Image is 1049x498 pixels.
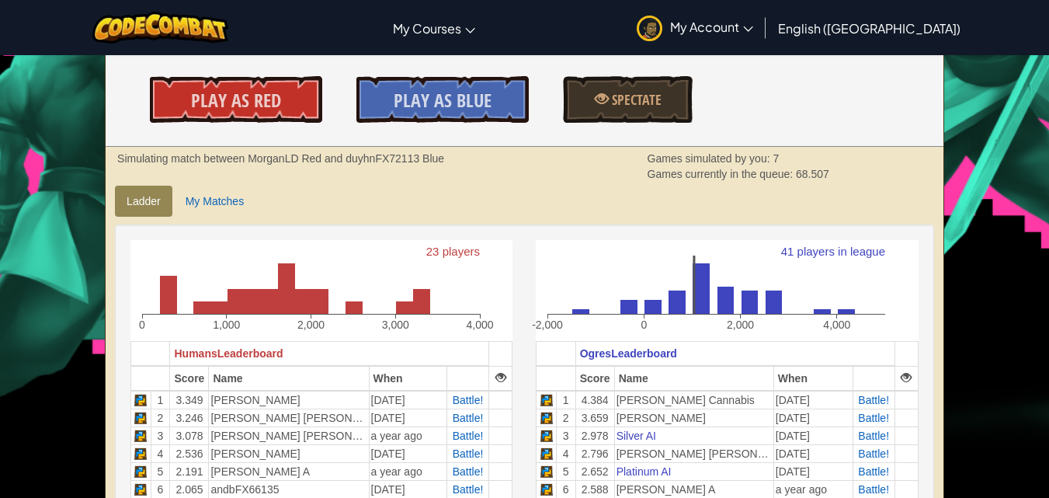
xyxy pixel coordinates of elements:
td: 2.796 [575,445,614,463]
a: English ([GEOGRAPHIC_DATA]) [770,7,968,49]
text: 1,000 [213,319,240,331]
span: Leaderboard [611,347,677,360]
td: 2.536 [170,445,209,463]
td: 4 [556,445,575,463]
td: Platinum AI [614,463,773,481]
a: Battle! [453,412,484,424]
td: Python [537,409,556,427]
span: Spectate [609,90,662,110]
img: CodeCombat logo [92,12,228,44]
a: Battle! [453,394,484,406]
a: Battle! [453,448,484,460]
td: 5 [556,463,575,481]
td: [PERSON_NAME] [PERSON_NAME] [209,427,369,445]
td: [PERSON_NAME] [209,445,369,463]
td: 5 [151,463,170,481]
th: Score [575,366,614,391]
td: 3.246 [170,409,209,427]
td: Python [131,391,151,409]
span: Battle! [858,448,889,460]
span: Ogres [580,347,611,360]
text: 41 players in league [781,245,885,258]
td: a year ago [369,427,446,445]
a: Spectate [563,76,692,123]
td: [PERSON_NAME] [PERSON_NAME] [209,409,369,427]
th: When [369,366,446,391]
a: My Account [629,3,761,52]
td: [DATE] [369,391,446,409]
td: 2 [151,409,170,427]
td: 2.978 [575,427,614,445]
a: Battle! [858,394,889,406]
td: [DATE] [773,427,853,445]
text: 3,000 [382,319,409,331]
text: 2,000 [728,319,755,331]
span: Leaderboard [217,347,283,360]
td: 3.078 [170,427,209,445]
span: Play As Blue [394,88,492,113]
td: [DATE] [773,391,853,409]
a: My Courses [385,7,483,49]
span: Games currently in the queue: [648,168,796,180]
a: Ladder [115,186,172,217]
td: 1 [556,391,575,409]
td: 2.652 [575,463,614,481]
span: My Account [670,19,753,35]
td: 4 [151,445,170,463]
a: My Matches [174,186,255,217]
a: Battle! [858,430,889,442]
td: Python [131,409,151,427]
text: 0 [641,319,648,331]
td: Python [537,427,556,445]
a: Battle! [858,412,889,424]
td: [PERSON_NAME] [209,391,369,409]
span: Play As Red [191,88,281,113]
td: [PERSON_NAME] [PERSON_NAME] [614,445,773,463]
text: 4,000 [467,319,494,331]
text: 0 [139,319,145,331]
td: Python [131,463,151,481]
span: My Courses [393,20,461,37]
strong: Simulating match between MorganLD Red and duyhnFX72113 Blue [117,152,444,165]
text: -2,000 [533,319,564,331]
td: 1 [151,391,170,409]
span: 7 [773,152,779,165]
a: Battle! [453,483,484,496]
td: [DATE] [369,409,446,427]
a: Battle! [858,465,889,478]
td: 2.191 [170,463,209,481]
span: Games simulated by you: [648,152,773,165]
td: 3 [151,427,170,445]
td: 3 [556,427,575,445]
td: Silver AI [614,427,773,445]
span: English ([GEOGRAPHIC_DATA]) [778,20,960,37]
td: [DATE] [773,445,853,463]
td: [PERSON_NAME] A [209,463,369,481]
td: 4.384 [575,391,614,409]
td: [DATE] [773,409,853,427]
th: Score [170,366,209,391]
a: Battle! [858,483,889,496]
th: When [773,366,853,391]
td: [PERSON_NAME] Cannabis [614,391,773,409]
td: Python [537,463,556,481]
td: Python [537,445,556,463]
a: Battle! [453,465,484,478]
td: 3.659 [575,409,614,427]
img: avatar [637,16,662,41]
a: Battle! [453,430,484,442]
td: [PERSON_NAME] [614,409,773,427]
td: Python [131,427,151,445]
text: 4,000 [824,319,851,331]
